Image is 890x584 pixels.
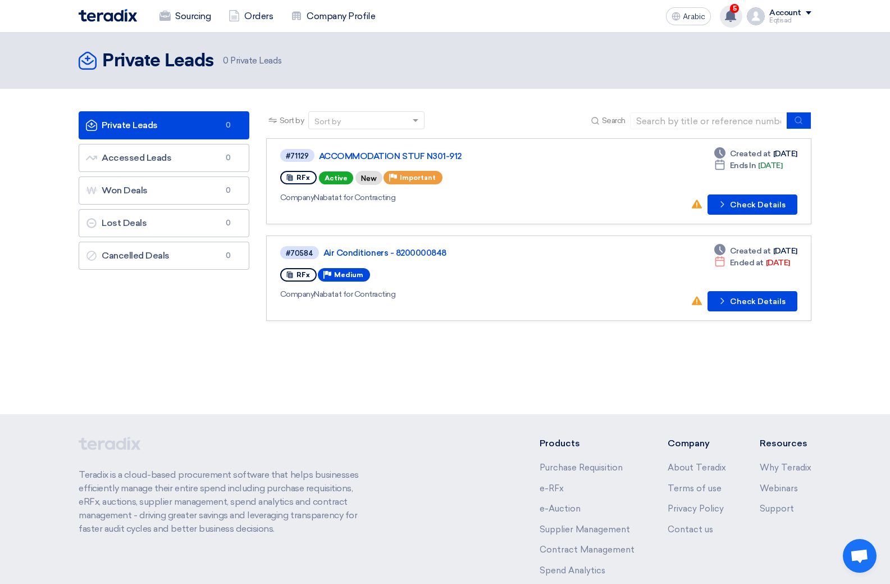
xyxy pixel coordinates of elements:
[766,258,790,268] font: [DATE]
[760,504,794,514] a: Support
[602,116,626,125] font: Search
[102,52,214,70] font: Private Leads
[102,218,147,228] font: Lost Deals
[630,112,787,129] input: Search by title or reference number
[79,144,249,172] a: Accessed Leads0
[400,174,436,182] font: Important
[102,185,148,196] font: Won Deals
[102,120,158,130] font: Private Leads
[843,539,877,573] a: Open chat
[758,161,782,170] font: [DATE]
[226,153,231,162] font: 0
[747,7,765,25] img: profile_test.png
[79,111,249,139] a: Private Leads0
[314,289,395,299] font: Nabatat for Contracting
[540,463,623,473] a: Purchase Requisition
[79,176,249,205] a: Won Deals0
[79,242,249,270] a: Cancelled Deals0
[730,258,764,268] font: Ended at
[226,186,231,194] font: 0
[323,248,446,258] font: Air Conditioners - 8200000848
[319,151,462,161] font: ACCOMMODATION STUF N301-912
[540,438,580,449] font: Products
[226,121,231,129] font: 0
[325,174,348,182] font: Active
[230,56,281,66] font: Private Leads
[175,11,211,21] font: Sourcing
[244,11,273,21] font: Orders
[226,219,231,227] font: 0
[223,56,229,66] font: 0
[668,524,713,535] a: Contact us
[708,194,797,215] button: Check Details
[79,9,137,22] img: Teradix logo
[286,152,309,160] font: #71129
[668,438,710,449] font: Company
[286,249,313,257] font: #70584
[769,8,801,17] font: Account
[226,251,231,260] font: 0
[769,17,792,24] font: Eqtisad
[540,565,605,576] a: Spend Analytics
[540,524,630,535] a: Supplier Management
[760,463,811,473] a: Why Teradix
[540,545,635,555] a: Contract Management
[666,7,711,25] button: Arabic
[730,149,771,159] font: Created at
[733,4,737,12] font: 5
[773,149,797,159] font: [DATE]
[314,117,341,126] font: Sort by
[668,504,724,514] a: Privacy Policy
[102,152,171,163] font: Accessed Leads
[730,200,786,210] font: Check Details
[361,174,377,183] font: New
[220,4,282,29] a: Orders
[708,291,797,311] button: Check Details
[730,246,771,256] font: Created at
[540,504,581,514] a: e-Auction
[280,193,314,202] font: Company
[773,246,797,256] font: [DATE]
[280,289,314,299] font: Company
[79,209,249,237] a: Lost Deals0
[760,483,798,494] a: Webinars
[280,116,304,125] font: Sort by
[296,271,310,279] font: RFx
[319,151,600,161] a: ACCOMMODATION STUF N301-912
[730,161,756,170] font: Ends In
[668,483,722,494] a: Terms of use
[730,297,786,306] font: Check Details
[79,469,359,534] font: Teradix is ​​a cloud-based procurement software that helps businesses efficiently manage their en...
[540,483,564,494] a: e-RFx
[150,4,220,29] a: Sourcing
[314,193,395,202] font: Nabatat for Contracting
[323,248,604,258] a: Air Conditioners - 8200000848
[760,438,807,449] font: Resources
[102,250,170,261] font: Cancelled Deals
[296,174,310,182] font: RFx
[683,12,705,21] font: Arabic
[334,271,363,279] font: Medium
[307,11,375,21] font: Company Profile
[668,463,726,473] a: About Teradix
